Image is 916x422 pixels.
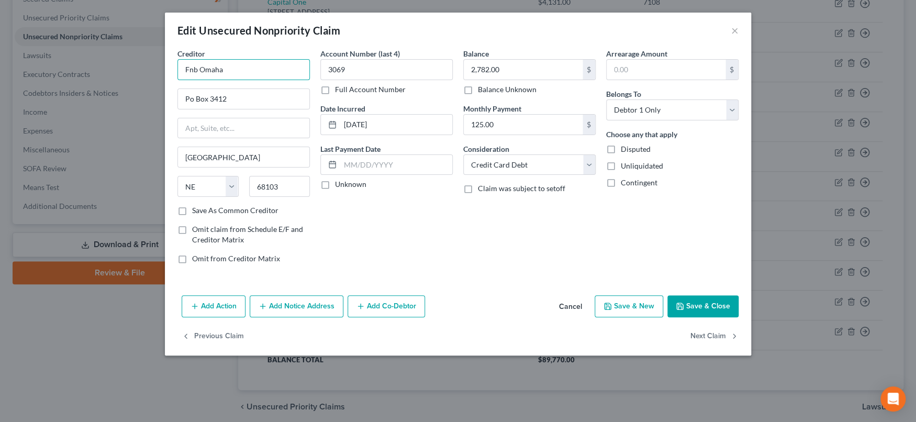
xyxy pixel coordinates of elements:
[478,184,565,193] span: Claim was subject to setoff
[621,178,657,187] span: Contingent
[335,84,406,95] label: Full Account Number
[182,326,244,348] button: Previous Claim
[463,48,489,59] label: Balance
[607,60,725,80] input: 0.00
[335,179,366,190] label: Unknown
[320,48,400,59] label: Account Number (last 4)
[667,295,739,317] button: Save & Close
[606,90,641,98] span: Belongs To
[320,59,453,80] input: XXXX
[249,176,310,197] input: Enter zip...
[731,24,739,37] button: ×
[478,84,537,95] label: Balance Unknown
[192,225,303,244] span: Omit claim from Schedule E/F and Creditor Matrix
[340,115,452,135] input: MM/DD/YYYY
[178,89,309,109] input: Enter address...
[177,23,340,38] div: Edit Unsecured Nonpriority Claim
[464,115,583,135] input: 0.00
[177,49,205,58] span: Creditor
[606,129,677,140] label: Choose any that apply
[320,143,381,154] label: Last Payment Date
[463,103,521,114] label: Monthly Payment
[880,386,906,412] div: Open Intercom Messenger
[621,161,663,170] span: Unliquidated
[192,254,280,263] span: Omit from Creditor Matrix
[690,326,739,348] button: Next Claim
[340,155,452,175] input: MM/DD/YYYY
[178,118,309,138] input: Apt, Suite, etc...
[621,145,651,153] span: Disputed
[320,103,365,114] label: Date Incurred
[725,60,738,80] div: $
[182,295,245,317] button: Add Action
[583,115,595,135] div: $
[583,60,595,80] div: $
[606,48,667,59] label: Arrearage Amount
[177,59,310,80] input: Search creditor by name...
[348,295,425,317] button: Add Co-Debtor
[178,147,309,167] input: Enter city...
[464,60,583,80] input: 0.00
[551,296,590,317] button: Cancel
[250,295,343,317] button: Add Notice Address
[463,143,509,154] label: Consideration
[192,205,278,216] label: Save As Common Creditor
[595,295,663,317] button: Save & New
